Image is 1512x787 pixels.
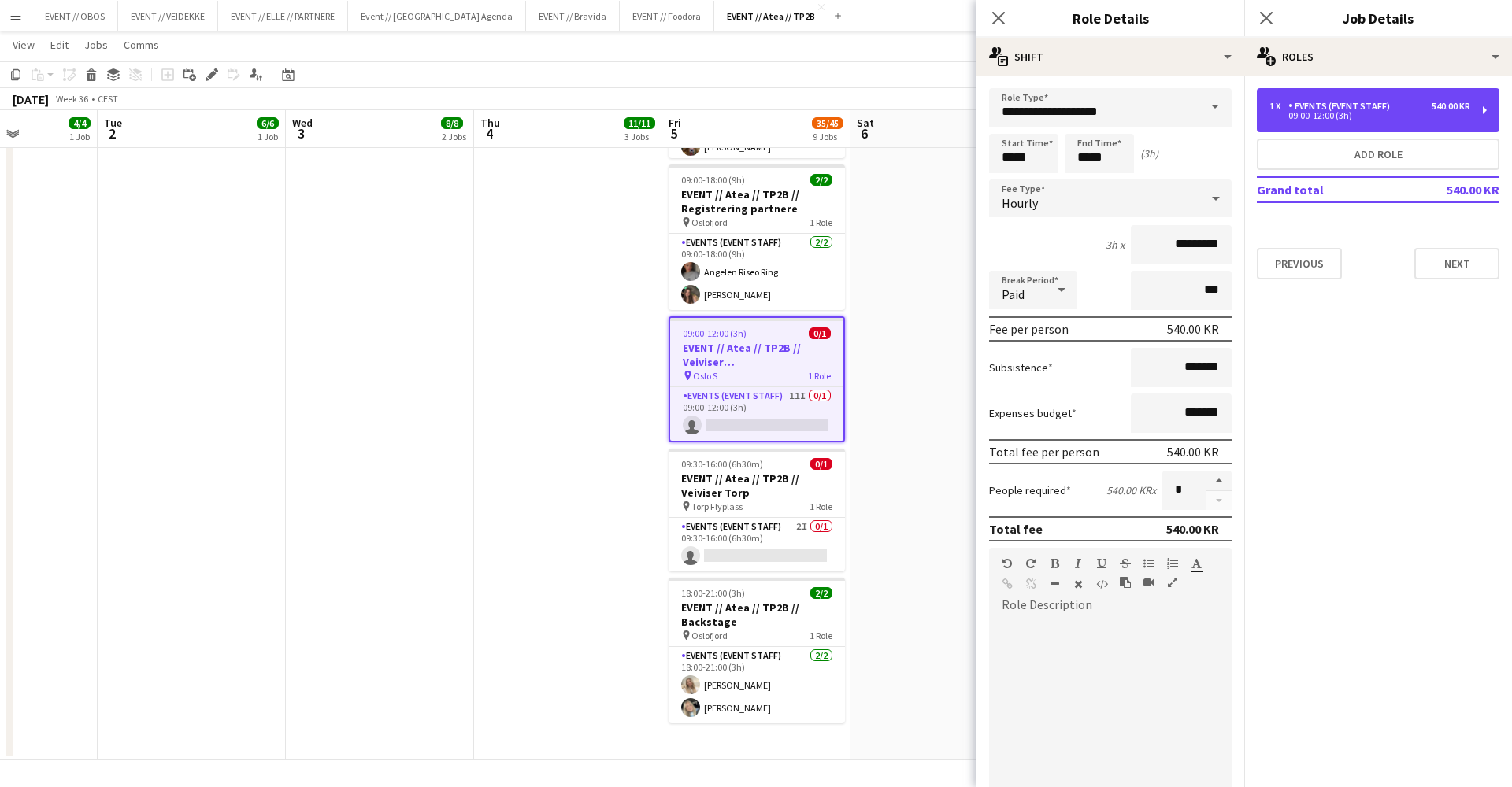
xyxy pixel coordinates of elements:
[1244,38,1512,76] div: Roles
[1140,146,1158,161] div: (3h)
[69,117,91,129] span: 4/4
[810,458,832,470] span: 0/1
[976,38,1244,76] div: Shift
[1257,248,1342,279] button: Previous
[1269,112,1470,120] div: 09:00-12:00 (3h)
[348,1,526,31] button: Event // [GEOGRAPHIC_DATA] Agenda
[257,117,279,129] span: 6/6
[810,587,832,599] span: 2/2
[683,327,747,339] span: 09:00-12:00 (3h)
[44,35,75,55] a: Edit
[681,458,763,470] span: 09:30-16:00 (6h30m)
[442,131,466,142] div: 2 Jobs
[810,501,832,512] span: 1 Role
[693,370,717,382] span: Oslo S
[1096,578,1107,590] button: HTML Code
[1167,557,1178,570] button: Ordered List
[32,1,118,31] button: EVENT // OBOS
[989,483,1071,497] label: People required
[218,1,348,31] button: EVENT // ELLE // PARTNERE
[669,578,845,723] app-job-card: 18:00-21:00 (3h)2/2EVENT // Atea // TP2B // Backstage Oslofjord1 RoleEvents (Event Staff)2/218:00...
[624,117,655,129] span: 11/11
[681,587,745,599] span: 18:00-21:00 (3h)
[1120,557,1131,570] button: Strikethrough
[691,501,743,512] span: Torp Flyplass
[1167,444,1219,460] div: 540.00 KR
[691,216,728,228] span: Oslofjord
[669,600,845,629] h3: EVENT // Atea // TP2B // Backstage
[478,124,500,142] span: 4
[1002,195,1038,211] span: Hourly
[1120,576,1131,589] button: Paste as plain text
[809,327,831,339] span: 0/1
[810,630,832,641] span: 1 Role
[1257,139,1499,170] button: Add role
[669,187,845,216] h3: EVENT // Atea // TP2B // Registrering partnere
[292,116,313,130] span: Wed
[669,316,845,442] app-job-card: 09:00-12:00 (3h)0/1EVENT // Atea // TP2B // Veiviser [GEOGRAPHIC_DATA] S Oslo S1 RoleEvents (Even...
[1049,578,1060,590] button: Horizontal Line
[670,387,843,441] app-card-role: Events (Event Staff)11I0/109:00-12:00 (3h)
[1002,286,1025,302] span: Paid
[857,116,874,130] span: Sat
[989,360,1053,375] label: Subsistence
[52,93,91,105] span: Week 36
[6,35,41,55] a: View
[808,370,831,382] span: 1 Role
[50,38,69,52] span: Edit
[989,406,1077,420] label: Expenses budget
[1143,576,1154,589] button: Insert video
[669,518,845,571] app-card-role: Events (Event Staff)2I0/109:30-16:00 (6h30m)
[976,8,1244,28] h3: Role Details
[714,1,828,31] button: EVENT // Atea // TP2B
[669,449,845,571] app-job-card: 09:30-16:00 (6h30m)0/1EVENT // Atea // TP2B // Veiviser Torp Torp Flyplass1 RoleEvents (Event Sta...
[989,444,1099,460] div: Total fee per person
[124,38,159,52] span: Comms
[812,117,843,129] span: 35/45
[1049,557,1060,570] button: Bold
[854,124,874,142] span: 6
[1167,321,1219,337] div: 540.00 KR
[441,117,463,129] span: 8/8
[1400,177,1499,202] td: 540.00 KR
[669,164,845,310] app-job-card: 09:00-18:00 (9h)2/2EVENT // Atea // TP2B // Registrering partnere Oslofjord1 RoleEvents (Event St...
[1143,557,1154,570] button: Unordered List
[989,521,1043,537] div: Total fee
[258,131,278,142] div: 1 Job
[1257,177,1400,202] td: Grand total
[290,124,313,142] span: 3
[989,321,1069,337] div: Fee per person
[1167,576,1178,589] button: Fullscreen
[810,216,832,228] span: 1 Role
[117,35,165,55] a: Comms
[13,91,49,107] div: [DATE]
[78,35,114,55] a: Jobs
[84,38,108,52] span: Jobs
[526,1,620,31] button: EVENT // Bravida
[666,124,681,142] span: 5
[480,116,500,130] span: Thu
[669,471,845,500] h3: EVENT // Atea // TP2B // Veiviser Torp
[1106,238,1125,252] div: 3h x
[810,174,832,186] span: 2/2
[1191,557,1202,570] button: Text Color
[1432,101,1470,112] div: 540.00 KR
[620,1,714,31] button: EVENT // Foodora
[1414,248,1499,279] button: Next
[669,647,845,723] app-card-role: Events (Event Staff)2/218:00-21:00 (3h)[PERSON_NAME][PERSON_NAME]
[98,93,118,105] div: CEST
[1269,101,1288,112] div: 1 x
[104,116,122,130] span: Tue
[669,116,681,130] span: Fri
[118,1,218,31] button: EVENT // VEIDEKKE
[102,124,122,142] span: 2
[1288,101,1396,112] div: Events (Event Staff)
[1166,521,1219,537] div: 540.00 KR
[669,234,845,310] app-card-role: Events (Event Staff)2/209:00-18:00 (9h)Angelen Riseo Ring[PERSON_NAME]
[13,38,35,52] span: View
[1002,557,1013,570] button: Undo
